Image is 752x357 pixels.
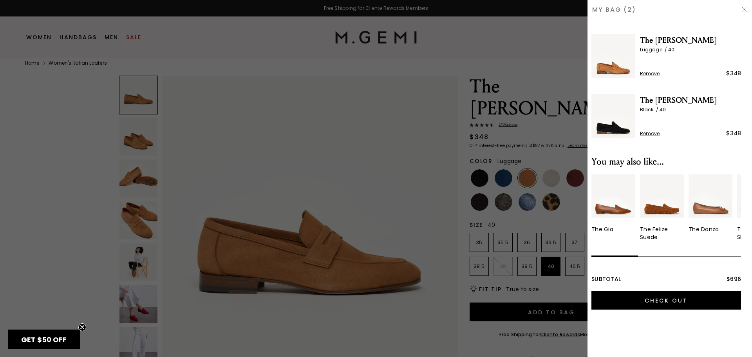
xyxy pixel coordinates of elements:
span: 40 [668,46,674,53]
input: Check Out [591,291,741,310]
span: $696 [727,275,741,283]
span: Remove [640,130,660,137]
span: Black [640,106,660,113]
img: Hide Drawer [741,6,747,13]
div: $348 [726,129,741,138]
div: You may also like... [591,156,741,168]
a: The Felize Suede [640,174,684,241]
img: v_11759_01_Main_New_TheGia_Tan_Leather_290x387_crop_center.jpg [591,174,635,218]
img: The Sacca Donna [591,34,635,78]
span: Remove [640,71,660,77]
img: v_11357_01_Main_New_TheDanza_Tan_290x387_crop_center.jpg [689,174,732,218]
span: The [PERSON_NAME] [640,94,741,107]
div: $348 [726,69,741,78]
a: The Danza [689,174,732,233]
div: The Gia [591,225,613,233]
img: The Sacca Donna [591,94,635,138]
span: Luggage [640,46,668,53]
div: The Felize Suede [640,225,684,241]
div: The Danza [689,225,719,233]
span: Subtotal [591,275,621,283]
a: The Gia [591,174,635,233]
div: GET $50 OFFClose teaser [8,330,80,349]
span: 40 [660,106,666,113]
span: GET $50 OFF [21,335,67,344]
img: v_11814_01_Main_New_TheFelize_Saddle_Suede_290x387_crop_center.jpg [640,174,684,218]
span: The [PERSON_NAME] [640,34,741,47]
button: Close teaser [78,323,86,331]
